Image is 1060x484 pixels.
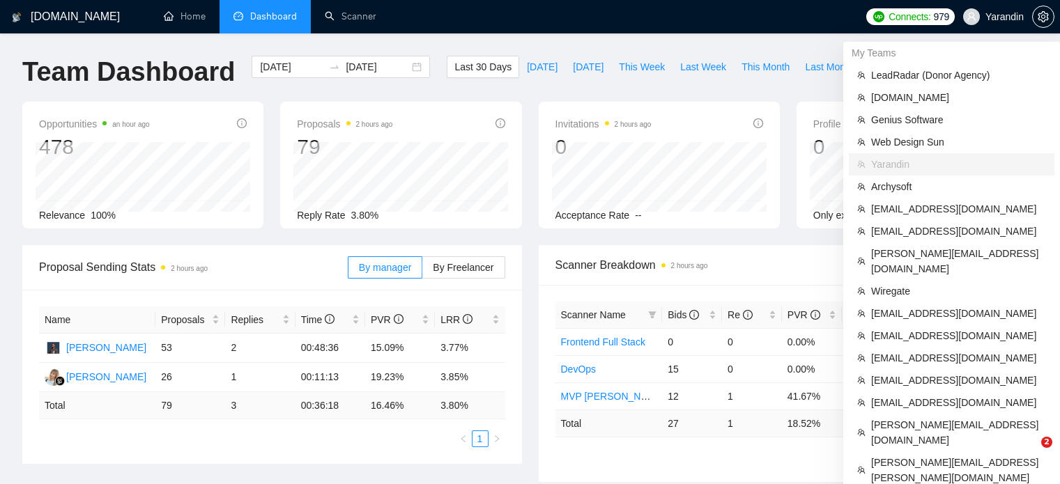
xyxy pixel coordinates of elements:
span: team [857,93,866,102]
span: 2 [1041,437,1052,448]
span: team [857,398,866,407]
button: Last 30 Days [447,56,519,78]
th: Replies [225,306,295,334]
span: Proposal Sending Stats [39,258,348,276]
time: 2 hours ago [671,262,708,270]
span: filter [645,304,659,325]
span: This Month [742,59,790,75]
li: Next Page [489,430,505,447]
span: team [857,309,866,318]
time: 2 hours ago [356,120,393,128]
span: [EMAIL_ADDRESS][DOMAIN_NAME] [871,328,1046,343]
a: DevOps [561,364,597,375]
span: user [967,12,976,22]
td: 00:11:13 [295,363,365,392]
a: searchScanner [325,10,376,22]
span: filter [648,311,656,319]
div: 0 [555,134,652,160]
a: setting [1032,11,1054,22]
span: 3.80% [351,210,379,221]
span: Wiregate [871,283,1046,299]
input: Start date [260,59,323,75]
span: Proposals [297,116,392,132]
span: Proposals [161,312,209,327]
button: This Month [734,56,797,78]
span: team [857,428,866,437]
div: 0 [813,134,922,160]
span: info-circle [463,314,473,324]
span: team [857,116,866,124]
span: team [857,376,866,384]
span: swap-right [329,61,340,72]
div: 478 [39,134,150,160]
td: 0 [722,328,782,355]
h1: Team Dashboard [22,56,235,88]
span: [EMAIL_ADDRESS][DOMAIN_NAME] [871,373,1046,388]
span: Yarandin [871,157,1046,172]
td: 15.09% [365,334,435,363]
span: left [459,435,468,443]
span: team [857,227,866,235]
td: 15 [662,355,722,382]
span: Last Month [805,59,853,75]
button: setting [1032,6,1054,28]
span: Profile Views [813,116,922,132]
td: 3.80 % [435,392,505,419]
img: DS [45,339,62,357]
td: 26 [155,363,225,392]
span: [EMAIL_ADDRESS][DOMAIN_NAME] [871,395,1046,410]
span: Scanner Breakdown [555,256,1022,274]
span: [DATE] [573,59,604,75]
span: team [857,331,866,340]
span: [PERSON_NAME][EMAIL_ADDRESS][DOMAIN_NAME] [871,417,1046,448]
a: DS[PERSON_NAME] [45,341,146,352]
button: This Week [611,56,673,78]
span: Only exclusive agency members [813,210,954,221]
input: End date [346,59,409,75]
span: [DATE] [527,59,558,75]
span: 100% [91,210,116,221]
span: Bids [668,309,699,320]
time: 2 hours ago [615,120,652,128]
td: 0 [722,355,782,382]
span: team [857,354,866,362]
span: team [857,205,866,213]
td: Total [555,409,663,437]
span: info-circle [811,310,820,320]
td: 41.67% [782,382,842,409]
span: Reply Rate [297,210,345,221]
td: 1 [225,363,295,392]
button: right [489,430,505,447]
span: Opportunities [39,116,150,132]
td: 0.00% [782,355,842,382]
div: [PERSON_NAME] [66,369,146,384]
li: 1 [472,430,489,447]
span: info-circle [394,314,404,324]
a: homeHome [164,10,206,22]
span: PVR [371,314,404,325]
a: Frontend Full Stack [561,336,645,348]
div: My Teams [843,42,1060,64]
div: [PERSON_NAME] [66,340,146,355]
span: dashboard [233,11,243,21]
span: Connects: [889,9,930,24]
button: Last Week [673,56,734,78]
td: 19.23% [365,363,435,392]
span: Archysoft [871,179,1046,194]
span: Scanner Name [561,309,626,320]
td: 0.00% [782,328,842,355]
span: [DOMAIN_NAME] [871,90,1046,105]
span: team [857,466,866,474]
li: Previous Page [455,430,472,447]
span: info-circle [237,118,247,128]
span: info-circle [689,310,699,320]
td: 53 [155,334,225,363]
button: [DATE] [565,56,611,78]
span: This Week [619,59,665,75]
img: upwork-logo.png [873,11,884,22]
a: AK[PERSON_NAME] [45,370,146,382]
span: [EMAIL_ADDRESS][DOMAIN_NAME] [871,306,1046,321]
td: 3.85% [435,363,505,392]
td: 3.77% [435,334,505,363]
span: team [857,182,866,191]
